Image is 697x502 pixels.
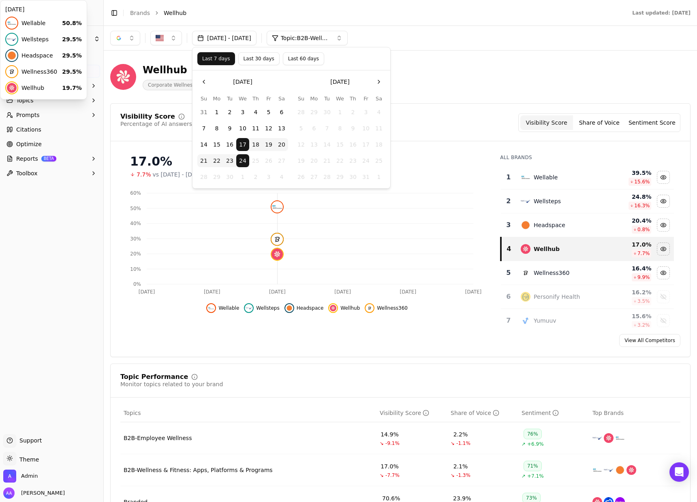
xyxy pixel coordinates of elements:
[634,179,650,185] span: 15.6 %
[223,154,236,167] button: Tuesday, September 23rd, 2025, selected
[256,305,279,311] span: Wellsteps
[124,434,192,442] div: B2B-Employee Wellness
[637,322,650,328] span: 3.2 %
[501,309,674,333] tr: 7yumuuvYumuuv15.6%3.2%Show yumuuv data
[120,120,264,128] div: Percentage of AI answers that mention your brand
[16,111,40,119] span: Prompts
[197,154,210,167] button: Sunday, September 21st, 2025, selected
[521,220,530,230] img: headspace
[262,106,275,119] button: Friday, September 5th, 2025
[130,221,141,226] tspan: 40%
[522,409,559,417] div: Sentiment
[380,440,384,447] span: ↘
[286,305,293,311] img: headspace
[244,303,279,313] button: Hide wellsteps data
[501,237,674,261] tr: 4wellhubWellhub17.0%7.7%Hide wellhub data
[365,303,408,313] button: Hide wellness360 data
[272,249,283,260] img: wellhub
[120,374,188,380] div: Topic Performance
[143,64,225,77] div: Wellhub
[451,409,499,417] div: Share of Voice
[139,289,155,295] tspan: [DATE]
[520,115,573,130] button: Visibility Score
[269,289,286,295] tspan: [DATE]
[657,290,670,303] button: Show personify health data
[192,31,257,45] button: [DATE] - [DATE]
[456,440,470,447] span: -1.1%
[534,269,569,277] div: Wellness360
[19,35,90,43] span: Wellhub
[518,404,589,422] th: sentiment
[283,52,324,65] button: Last 60 days
[156,34,164,42] img: United States
[130,266,141,272] tspan: 10%
[504,220,513,230] div: 3
[465,289,482,295] tspan: [DATE]
[262,138,275,151] button: Friday, September 19th, 2025, selected
[249,95,262,102] th: Thursday
[3,65,100,78] a: Home
[153,170,205,179] span: vs [DATE] - [DATE]
[17,67,33,75] span: Home
[522,473,526,479] span: ↗
[223,95,236,102] th: Tuesday
[589,404,680,422] th: Top Brands
[521,316,530,325] img: yumuuv
[604,433,614,443] img: wellhub
[223,138,236,151] button: Tuesday, September 16th, 2025
[197,138,210,151] button: Sunday, September 14th, 2025
[295,95,308,102] th: Sunday
[521,292,530,302] img: personify health
[657,171,670,184] button: Hide wellable data
[249,106,262,119] button: Thursday, September 4th, 2025
[453,430,468,438] div: 2.2%
[18,489,65,497] span: [PERSON_NAME]
[249,122,262,135] button: Thursday, September 11th, 2025
[607,240,652,249] div: 17.0 %
[451,440,455,447] span: ↘
[210,95,223,102] th: Monday
[626,115,678,130] button: Sentiment Score
[130,154,484,169] div: 17.0%
[607,193,652,201] div: 24.8 %
[120,404,376,422] th: Topics
[275,122,288,135] button: Saturday, September 13th, 2025
[372,75,385,88] button: Go to the Next Month
[210,138,223,151] button: Monday, September 15th, 2025
[637,250,650,257] span: 7.7 %
[637,226,650,233] span: 0.8 %
[3,138,100,151] a: Optimize
[130,236,141,242] tspan: 30%
[3,167,100,180] button: Toolbox
[334,95,346,102] th: Wednesday
[236,138,249,151] button: Wednesday, September 17th, 2025, selected
[197,75,210,88] button: Go to the Previous Month
[3,79,100,92] button: Competition
[377,305,408,311] span: Wellness360
[197,52,235,65] button: Last 7 days
[380,472,384,479] span: ↘
[334,289,351,295] tspan: [DATE]
[262,95,275,102] th: Friday
[626,465,636,475] img: wellhub
[619,334,680,347] a: View All Competitors
[615,433,625,443] img: wellable
[137,170,151,179] span: 7.7%
[637,274,650,281] span: 9.9 %
[130,190,141,196] tspan: 60%
[381,430,398,438] div: 14.9%
[453,462,468,470] div: 2.1%
[527,473,544,479] span: +7.1%
[573,115,626,130] button: Share of Voice
[505,244,513,254] div: 4
[143,80,225,90] span: Corporate Wellness Platforms
[124,466,273,474] a: B2B-Wellness & Fitness: Apps, Platforms & Programs
[3,52,100,65] div: Platform
[236,122,249,135] button: Wednesday, September 10th, 2025
[521,244,530,254] img: wellhub
[16,169,38,177] span: Toolbox
[359,95,372,102] th: Friday
[223,106,236,119] button: Tuesday, September 2nd, 2025
[236,154,249,167] button: Today, Wednesday, September 24th, 2025, selected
